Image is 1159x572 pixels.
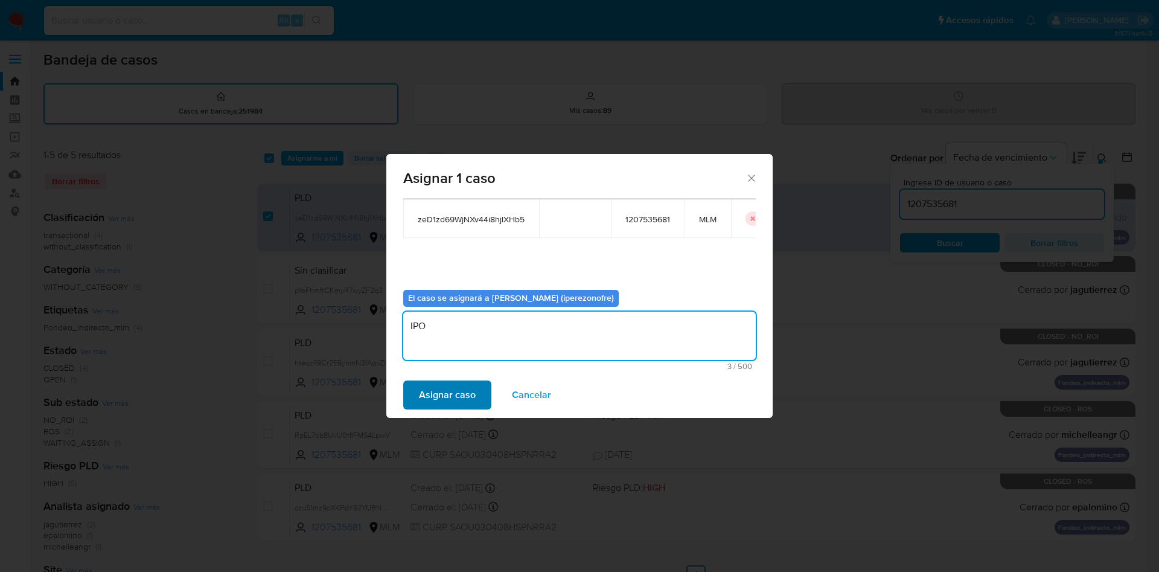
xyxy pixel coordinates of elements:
span: zeD1zd69WjNXv44i8hjlXHb5 [418,214,525,225]
button: Cerrar ventana [746,172,756,183]
span: Cancelar [512,382,551,408]
span: MLM [699,214,717,225]
textarea: IPO [403,312,756,360]
span: Máximo 500 caracteres [407,362,752,370]
div: assign-modal [386,154,773,418]
button: Cancelar [496,381,567,410]
b: El caso se asignará a [PERSON_NAME] (iperezonofre) [408,292,614,304]
span: Asignar 1 caso [403,171,746,185]
button: Asignar caso [403,381,491,410]
span: Asignar caso [419,382,476,408]
span: 1207535681 [625,214,670,225]
button: icon-button [746,211,760,226]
